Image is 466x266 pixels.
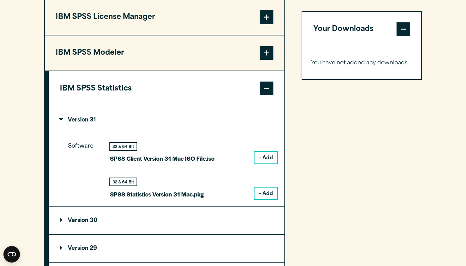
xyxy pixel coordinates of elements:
button: IBM SPSS Statistics [49,71,284,106]
div: 32 & 64 Bit [110,178,137,185]
p: Version 29 [60,246,97,251]
p: SPSS Client Version 31 Mac ISO File.iso [110,153,215,163]
button: + Add [254,188,277,199]
p: Software [68,141,99,193]
div: 32 & 64 Bit [110,143,137,150]
button: IBM SPSS Modeler [45,35,284,71]
button: + Add [254,152,277,163]
summary: Version 31 [49,106,284,134]
p: Version 31 [60,117,96,123]
summary: Version 30 [49,207,284,234]
p: Version 30 [60,218,97,223]
summary: Version 29 [49,235,284,262]
p: SPSS Statistics Version 31 Mac.pkg [110,189,204,199]
p: You have not added any downloads. [311,58,413,68]
div: Your Downloads [302,47,422,79]
button: Your Downloads [302,12,422,47]
button: Open CMP widget [3,246,20,263]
